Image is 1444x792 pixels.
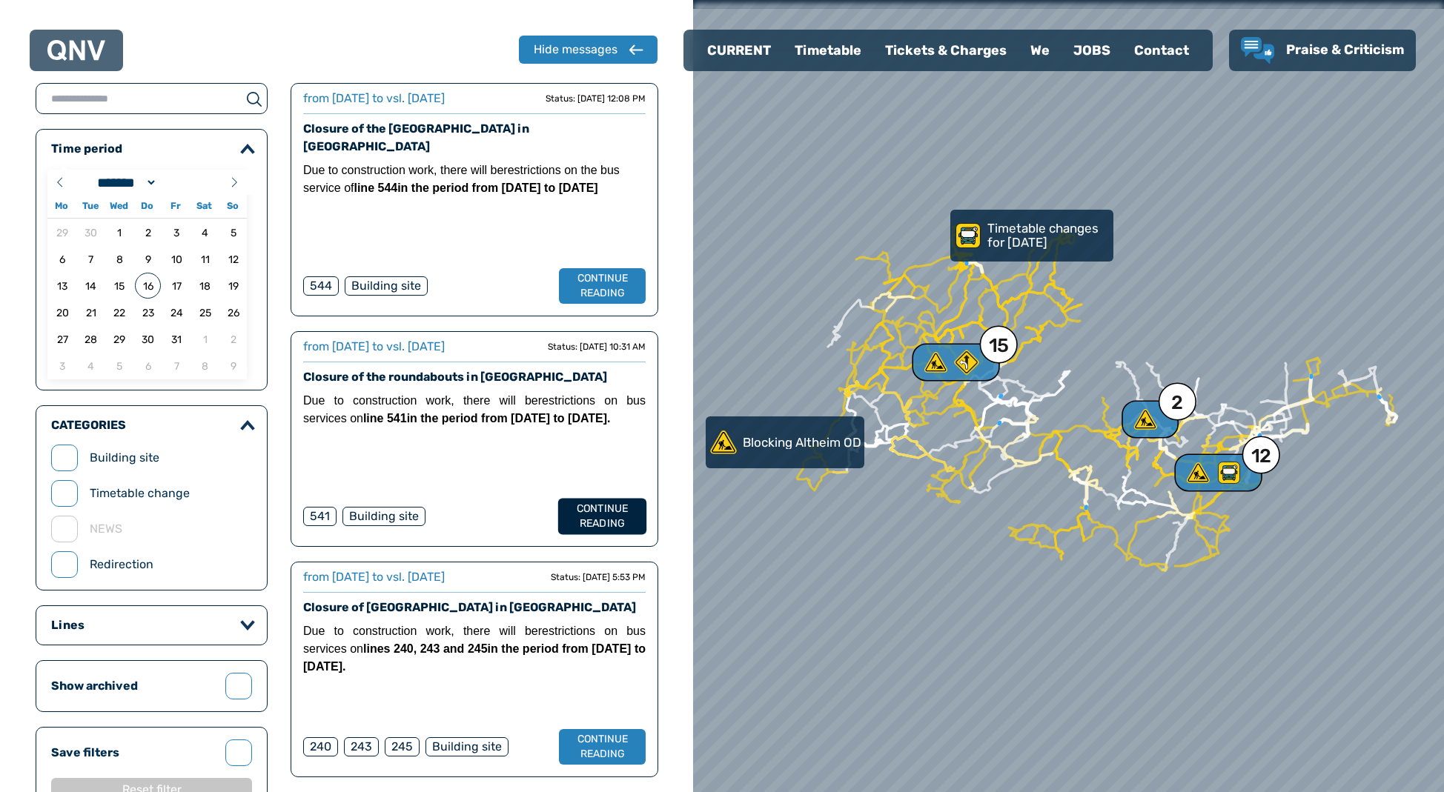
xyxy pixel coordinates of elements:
span: 22.10.2025 [107,299,133,325]
span: 08.11.2025 [192,353,218,379]
div: 245 [385,737,420,756]
strong: in the period from [DATE] to [DATE] [397,182,597,194]
span: Sat [190,202,218,211]
span: 04.11.2025 [78,353,104,379]
button: Hide messages [519,36,658,64]
div: 15 [928,350,981,374]
strong: . [342,660,345,673]
div: 12 [1190,461,1244,485]
span: 27.10.2025 [50,326,76,352]
strong: line 541 [363,412,407,425]
div: 544 [303,276,339,296]
div: from [DATE] to vsl. [DATE] [303,338,445,356]
div: 2 [1132,407,1166,431]
span: 28.10.2025 [78,326,104,352]
a: CURRENT [695,31,783,70]
input: Year [157,175,211,190]
button: CONTINUE READING [559,729,646,765]
span: 07.11.2025 [164,353,190,379]
span: Fr [162,202,190,211]
span: 06.10.2025 [50,246,76,272]
span: So [219,202,247,211]
a: Tickets & Charges [873,31,1019,70]
div: We [1019,31,1062,70]
span: 26.10.2025 [221,299,247,325]
div: Status: [DATE] 12:08 PM [546,93,646,104]
strong: line 544 [354,182,397,194]
span: 02.10.2025 [135,219,161,245]
div: 15 [989,336,1009,356]
legend: Time period [51,142,122,156]
div: Timetable changes for [DATE] [950,210,1113,262]
a: Closure of [GEOGRAPHIC_DATA] in [GEOGRAPHIC_DATA] [303,600,636,614]
div: 541 [303,507,337,526]
strong: . [607,412,610,425]
span: 18.10.2025 [192,273,218,299]
span: Praise & Criticism [1286,41,1404,58]
span: 04.10.2025 [192,219,218,245]
div: 243 [344,737,379,756]
label: Timetable change [90,485,190,502]
span: 21.10.2025 [78,299,104,325]
span: 10.10.2025 [164,246,190,272]
span: 03.11.2025 [50,353,76,379]
span: 13.10.2025 [50,273,76,299]
span: 06.11.2025 [135,353,161,379]
div: Blocking Altheim OD [706,416,869,468]
span: 19.10.2025 [221,273,247,299]
a: Contact [1122,31,1201,70]
a: CONTINUE READING [559,499,646,534]
a: Blocking Altheim OD [706,416,864,468]
span: 25.10.2025 [192,299,218,325]
div: from [DATE] to vsl. [DATE] [303,90,445,107]
p: Blocking Altheim OD [743,436,861,450]
img: QNV Logo [47,40,105,61]
span: Tue [76,202,104,211]
div: Building site [345,276,428,296]
span: 09.11.2025 [221,353,247,379]
span: 15.10.2025 [107,273,133,299]
p: Timetable changes for [DATE] [987,222,1110,249]
span: 12.10.2025 [221,246,247,272]
div: 240 [303,737,338,756]
span: 16.10.2025 [135,273,161,299]
label: Save filters [51,744,213,762]
span: 11.10.2025 [192,246,218,272]
span: 29.09.2025 [50,219,76,245]
span: 01.11.2025 [192,326,218,352]
span: 14.10.2025 [78,273,104,299]
label: Redirection [90,556,153,573]
span: 09.10.2025 [135,246,161,272]
strong: in the period from [DATE] to [DATE] [407,412,607,425]
span: 23.10.2025 [135,299,161,325]
label: Building site [90,449,159,467]
div: from [DATE] to vsl. [DATE] [303,568,445,586]
a: JOBS [1062,31,1122,70]
button: CONTINUE READING [559,268,646,304]
div: 12 [1251,447,1271,466]
a: Closure of the [GEOGRAPHIC_DATA] in [GEOGRAPHIC_DATA] [303,122,529,153]
span: 08.10.2025 [107,246,133,272]
a: Timetable [783,31,873,70]
legend: Lines [51,618,85,633]
span: 29.10.2025 [107,326,133,352]
label: Show archived [51,677,213,695]
a: Praise & Criticism [1241,37,1404,64]
span: 07.10.2025 [78,246,104,272]
a: Closure of the roundabouts in [GEOGRAPHIC_DATA] [303,370,607,384]
strong: lines 240, 243 and 245 [363,642,488,655]
span: 20.10.2025 [50,299,76,325]
div: Status: [DATE] 10:31 AM [548,341,646,353]
a: QNV Logo [47,36,105,65]
span: 30.10.2025 [135,326,161,352]
span: 31.10.2025 [164,326,190,352]
span: Due to construction work, there will be restrictions on the bus service of [303,164,620,194]
span: 05.11.2025 [107,353,133,379]
select: Month [93,175,158,190]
